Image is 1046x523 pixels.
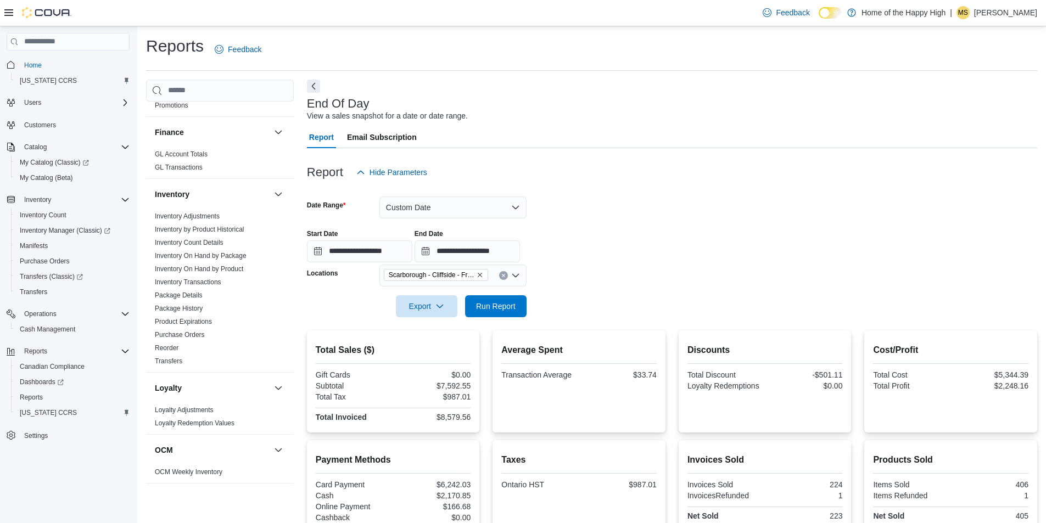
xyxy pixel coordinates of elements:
a: Transfers [155,357,182,365]
span: Promotions [155,101,188,110]
a: Customers [20,119,60,132]
a: Feedback [210,38,266,60]
a: Transfers (Classic) [11,269,134,284]
span: Transfers [155,357,182,365]
span: Feedback [228,44,261,55]
a: Inventory Manager (Classic) [15,224,115,237]
button: Reports [2,344,134,359]
label: Locations [307,269,338,278]
button: Hide Parameters [352,161,432,183]
span: Manifests [20,241,48,250]
span: Purchase Orders [15,255,130,268]
a: Loyalty Redemption Values [155,419,234,427]
button: Inventory [272,188,285,201]
p: Home of the Happy High [862,6,946,19]
p: [PERSON_NAME] [974,6,1037,19]
button: OCM [272,443,285,457]
h3: OCM [155,445,173,455]
span: My Catalog (Beta) [20,173,73,182]
div: Invoices Sold [687,480,763,489]
a: Reports [15,391,47,404]
h2: Invoices Sold [687,453,843,466]
strong: Net Sold [687,511,719,520]
button: Finance [155,127,270,138]
button: Reports [11,390,134,405]
div: $7,592.55 [395,381,471,390]
div: Total Cost [873,370,948,379]
div: Subtotal [316,381,391,390]
strong: Total Invoiced [316,413,367,421]
div: $987.01 [581,480,657,489]
span: Users [24,98,41,107]
a: Inventory by Product Historical [155,226,244,233]
a: Purchase Orders [15,255,74,268]
span: OCM Weekly Inventory [155,468,222,476]
div: Items Refunded [873,491,948,500]
a: Inventory Manager (Classic) [11,223,134,238]
a: Package History [155,305,203,312]
button: Open list of options [511,271,520,280]
span: [US_STATE] CCRS [20,76,77,85]
img: Cova [22,7,71,18]
div: $8,579.56 [395,413,471,421]
a: Promotions [155,102,188,109]
div: Total Tax [316,392,391,401]
span: Inventory by Product Historical [155,225,244,234]
h2: Cost/Profit [873,344,1028,357]
span: Settings [20,428,130,442]
a: Inventory Transactions [155,278,221,286]
a: Manifests [15,239,52,252]
a: [US_STATE] CCRS [15,406,81,419]
span: Dashboards [20,378,64,386]
h2: Average Spent [501,344,657,357]
button: Pricing [272,492,285,505]
a: Settings [20,429,52,442]
span: Hide Parameters [370,167,427,178]
div: 1 [953,491,1028,500]
button: Export [396,295,457,317]
span: Washington CCRS [15,406,130,419]
a: GL Account Totals [155,150,208,158]
h2: Payment Methods [316,453,471,466]
span: [US_STATE] CCRS [20,408,77,417]
div: View a sales snapshot for a date or date range. [307,110,468,122]
div: InvoicesRefunded [687,491,763,500]
button: Users [2,95,134,110]
span: Transfers (Classic) [20,272,83,281]
input: Dark Mode [819,7,842,19]
span: Feedback [776,7,809,18]
span: GL Transactions [155,163,203,172]
span: Inventory Count [15,209,130,222]
button: Inventory [20,193,55,206]
span: Catalog [20,140,130,154]
h3: Finance [155,127,184,138]
span: Package History [155,304,203,313]
span: Dashboards [15,375,130,389]
span: Customers [24,121,56,130]
div: $6,242.03 [395,480,471,489]
button: Cash Management [11,322,134,337]
span: Home [24,61,42,70]
h2: Products Sold [873,453,1028,466]
span: Package Details [155,291,203,300]
div: Online Payment [316,502,391,511]
input: Press the down key to open a popover containing a calendar. [307,240,412,262]
span: Inventory Count Details [155,238,223,247]
div: 406 [953,480,1028,489]
span: Users [20,96,130,109]
span: Transfers (Classic) [15,270,130,283]
span: Canadian Compliance [20,362,85,371]
div: Card Payment [316,480,391,489]
span: Inventory On Hand by Product [155,265,243,273]
button: Operations [2,306,134,322]
span: Transfers [15,285,130,299]
div: 405 [953,511,1028,520]
button: Loyalty [272,381,285,395]
span: Manifests [15,239,130,252]
span: Inventory Adjustments [155,212,220,221]
div: OCM [146,465,294,483]
span: Inventory Manager (Classic) [15,224,130,237]
a: Dashboards [11,374,134,390]
span: GL Account Totals [155,150,208,159]
button: My Catalog (Beta) [11,170,134,185]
